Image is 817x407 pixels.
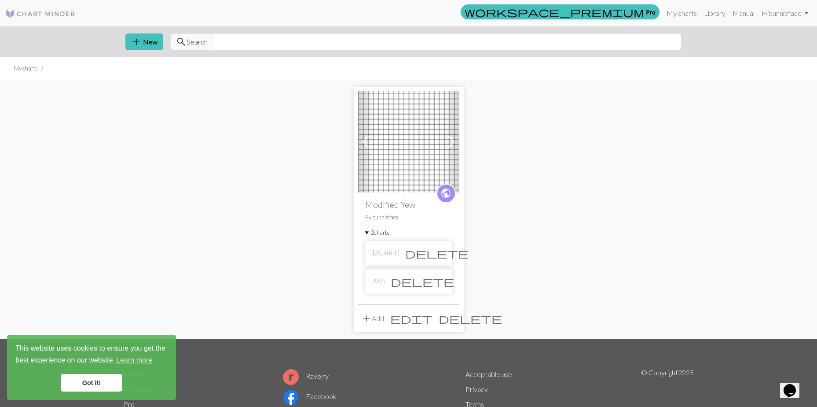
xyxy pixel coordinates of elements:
[729,4,758,22] a: Manual
[365,213,452,222] p: By bunnieface
[7,335,176,400] div: cookieconsent
[390,312,432,325] span: edit
[663,4,700,22] a: My charts
[390,313,432,324] i: Edit
[440,186,451,200] span: public
[187,37,208,47] span: Search
[61,374,122,392] a: dismiss cookie message
[358,91,459,192] img: Utah
[758,4,812,22] a: Hibunnieface
[405,247,469,259] span: delete
[387,310,436,327] button: Edit
[385,273,460,290] button: Delete chart
[131,36,142,48] span: add
[373,277,385,285] a: 2025
[115,354,154,367] a: learn more about cookies
[391,275,454,288] span: delete
[283,389,299,405] img: Facebook logo
[365,200,452,210] h2: Modified Yew
[283,392,337,400] a: Facebook
[358,310,387,327] button: Add
[365,229,452,237] summary: 2charts
[465,385,488,393] a: Privacy
[283,369,299,385] img: Ravelry logo
[440,185,451,202] i: public
[461,4,659,19] a: Pro
[439,312,502,325] span: delete
[465,370,512,378] a: Acceptable use
[399,245,474,262] button: Delete chart
[5,8,76,19] img: Logo
[358,137,459,145] a: Utah
[125,33,163,50] button: New
[14,64,38,73] li: My charts
[436,310,505,327] button: Delete
[176,36,187,48] span: search
[700,4,729,22] a: Library
[15,343,168,367] span: This website uses cookies to ensure you get the best experience on our website.
[780,372,808,398] iframe: chat widget
[436,184,456,203] a: public
[465,6,644,18] span: workspace_premium
[373,249,399,257] a: [US_STATE]
[283,372,329,380] a: Ravelry
[361,312,372,325] span: add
